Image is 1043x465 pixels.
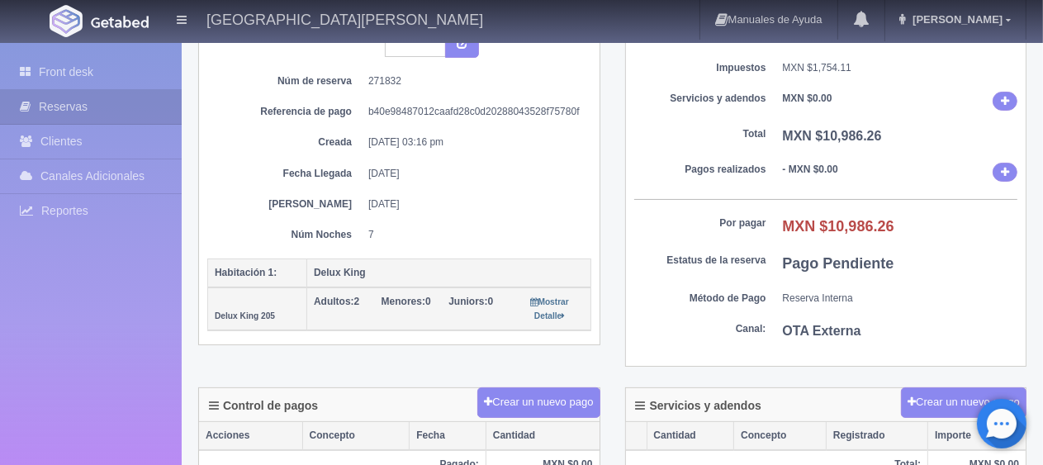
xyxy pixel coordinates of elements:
[783,292,1018,306] dd: Reserva Interna
[928,422,1026,450] th: Importe
[382,296,425,307] strong: Menores:
[636,400,761,412] h4: Servicios y adendos
[199,422,302,450] th: Acciones
[634,127,766,141] dt: Total
[368,228,579,242] dd: 7
[634,322,766,336] dt: Canal:
[826,422,927,450] th: Registrado
[634,254,766,268] dt: Estatus de la reserva
[531,297,569,320] small: Mostrar Detalle
[448,296,487,307] strong: Juniors:
[220,105,352,119] dt: Referencia de pago
[368,197,579,211] dd: [DATE]
[220,74,352,88] dt: Núm de reserva
[220,197,352,211] dt: [PERSON_NAME]
[382,296,431,307] span: 0
[368,74,579,88] dd: 271832
[908,13,1003,26] span: [PERSON_NAME]
[220,167,352,181] dt: Fecha Llegada
[368,135,579,149] dd: [DATE] 03:16 pm
[215,311,275,320] small: Delux King 205
[734,422,827,450] th: Concepto
[220,135,352,149] dt: Creada
[783,218,894,235] b: MXN $10,986.26
[783,129,882,143] b: MXN $10,986.26
[647,422,734,450] th: Cantidad
[783,164,838,175] b: - MXN $0.00
[206,8,483,29] h4: [GEOGRAPHIC_DATA][PERSON_NAME]
[314,296,354,307] strong: Adultos:
[209,400,318,412] h4: Control de pagos
[634,216,766,230] dt: Por pagar
[302,422,410,450] th: Concepto
[50,5,83,37] img: Getabed
[634,292,766,306] dt: Método de Pago
[448,296,493,307] span: 0
[531,296,569,321] a: Mostrar Detalle
[783,93,832,104] b: MXN $0.00
[634,92,766,106] dt: Servicios y adendos
[901,387,1026,418] button: Crear un nuevo cargo
[91,16,149,28] img: Getabed
[220,228,352,242] dt: Núm Noches
[368,167,579,181] dd: [DATE]
[634,163,766,177] dt: Pagos realizados
[486,422,599,450] th: Cantidad
[215,267,277,278] b: Habitación 1:
[314,296,359,307] span: 2
[477,387,600,418] button: Crear un nuevo pago
[410,422,486,450] th: Fecha
[783,324,861,338] b: OTA Externa
[783,61,1018,75] dd: MXN $1,754.11
[783,255,894,272] b: Pago Pendiente
[634,61,766,75] dt: Impuestos
[307,259,591,287] th: Delux King
[368,105,579,119] dd: b40e98487012caafd28c0d20288043528f75780f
